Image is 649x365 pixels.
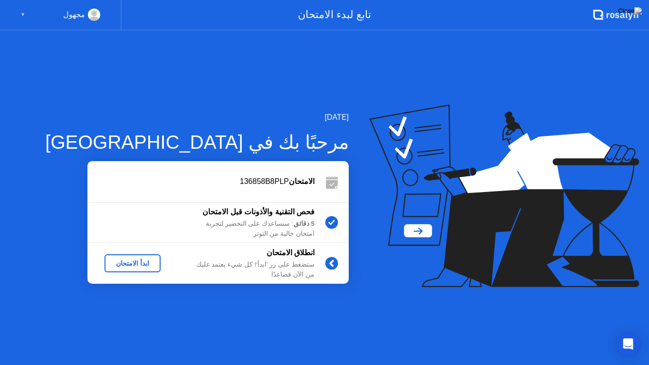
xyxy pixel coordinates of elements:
[618,7,642,15] img: Close
[178,260,315,279] div: ستضغط على زر 'ابدأ'! كل شيء يعتمد عليك من الآن فصاعدًا
[45,128,349,156] div: مرحبًا بك في [GEOGRAPHIC_DATA]
[108,259,157,267] div: ابدأ الامتحان
[294,220,315,227] b: 5 دقائق
[178,219,315,239] div: : سنساعدك على التحضير لتجربة امتحان خالية من التوتر
[617,333,639,355] div: Open Intercom Messenger
[202,208,315,216] b: فحص التقنية والأذونات قبل الامتحان
[20,9,25,21] div: ▼
[105,254,161,272] button: ابدأ الامتحان
[63,9,85,21] div: مجهول
[267,249,315,257] b: انطلاق الامتحان
[87,176,315,187] div: 136858B8PLP
[45,112,349,123] div: [DATE]
[289,177,315,185] b: الامتحان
